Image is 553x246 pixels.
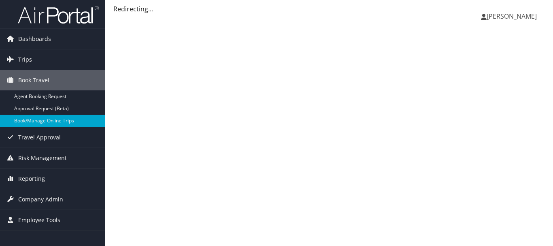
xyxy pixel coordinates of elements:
[481,4,545,28] a: [PERSON_NAME]
[18,189,63,210] span: Company Admin
[113,4,545,14] div: Redirecting...
[487,12,537,21] span: [PERSON_NAME]
[18,29,51,49] span: Dashboards
[18,70,49,90] span: Book Travel
[18,148,67,168] span: Risk Management
[18,127,61,148] span: Travel Approval
[18,169,45,189] span: Reporting
[18,210,60,230] span: Employee Tools
[18,5,99,24] img: airportal-logo.png
[18,49,32,70] span: Trips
